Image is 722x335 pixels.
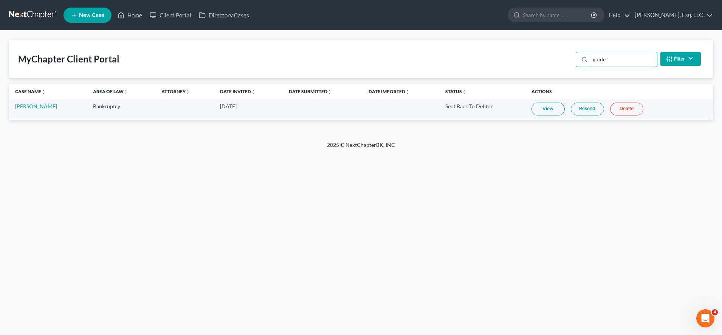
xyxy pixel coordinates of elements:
[445,89,466,94] a: Statusunfold_more
[161,89,190,94] a: Attorneyunfold_more
[439,99,525,120] td: Sent Back To Debtor
[114,8,146,22] a: Home
[405,90,410,94] i: unfold_more
[220,89,256,94] a: Date Invitedunfold_more
[525,84,713,99] th: Actions
[93,89,128,94] a: Area of Lawunfold_more
[289,89,332,94] a: Date Submittedunfold_more
[124,90,128,94] i: unfold_more
[146,8,195,22] a: Client Portal
[251,90,256,94] i: unfold_more
[660,52,701,66] button: Filter
[631,8,713,22] a: [PERSON_NAME], Esq. LLC
[369,89,410,94] a: Date Importedunfold_more
[15,89,46,94] a: Case Nameunfold_more
[15,103,57,109] a: [PERSON_NAME]
[87,99,155,120] td: Bankruptcy
[79,12,104,18] span: New Case
[696,309,714,327] iframe: Intercom live chat
[146,141,576,155] div: 2025 © NextChapterBK, INC
[590,52,657,67] input: Search...
[18,53,119,65] div: MyChapter Client Portal
[220,103,237,109] span: [DATE]
[571,103,604,115] a: Resend
[605,8,630,22] a: Help
[712,309,718,315] span: 4
[186,90,190,94] i: unfold_more
[41,90,46,94] i: unfold_more
[531,103,565,115] a: View
[462,90,466,94] i: unfold_more
[327,90,332,94] i: unfold_more
[610,103,643,115] a: Delete
[195,8,253,22] a: Directory Cases
[523,8,592,22] input: Search by name...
